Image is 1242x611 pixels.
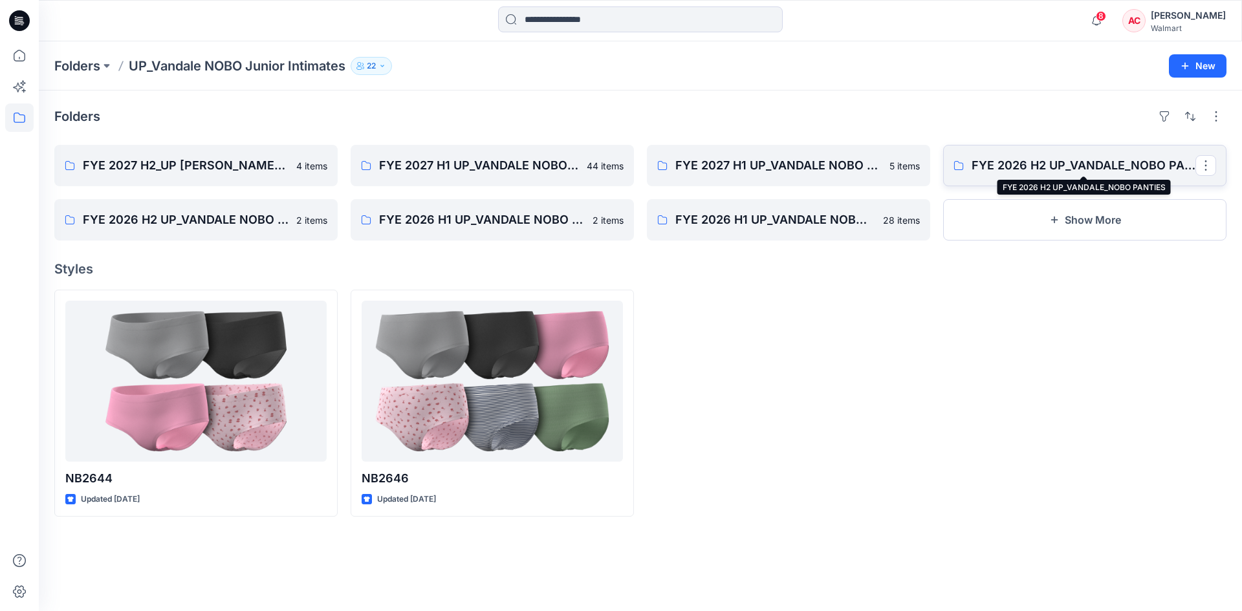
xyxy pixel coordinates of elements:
p: 2 items [593,213,624,227]
a: Folders [54,57,100,75]
button: 22 [351,57,392,75]
p: Updated [DATE] [81,493,140,506]
p: 2 items [296,213,327,227]
div: [PERSON_NAME] [1151,8,1226,23]
span: 8 [1096,11,1106,21]
a: FYE 2027 H1 UP_VANDALE NOBO BRAS5 items [647,145,930,186]
p: Updated [DATE] [377,493,436,506]
p: FYE 2027 H2_UP [PERSON_NAME] NOBO PANTIES [83,156,289,175]
p: NB2644 [65,469,327,488]
p: 22 [367,59,376,73]
a: FYE 2026 H2 UP_VANDALE_NOBO PANTIES [943,145,1226,186]
p: FYE 2027 H1 UP_VANDALE NOBO PANTIES [379,156,579,175]
p: 5 items [889,159,920,173]
a: FYE 2027 H2_UP [PERSON_NAME] NOBO PANTIES4 items [54,145,338,186]
a: FYE 2027 H1 UP_VANDALE NOBO PANTIES44 items [351,145,634,186]
a: FYE 2026 H2 UP_VANDALE NOBO BRAS2 items [54,199,338,241]
a: FYE 2026 H1 UP_VANDALE NOBO BRAS2 items [351,199,634,241]
p: FYE 2026 H1 UP_VANDALE NOBO BRAS [379,211,585,229]
p: 4 items [296,159,327,173]
p: FYE 2026 H2 UP_VANDALE_NOBO PANTIES [972,156,1195,175]
p: NB2646 [362,469,623,488]
p: FYE 2027 H1 UP_VANDALE NOBO BRAS [675,156,882,175]
p: FYE 2026 H1 UP_VANDALE NOBO PANTIES [675,211,875,229]
h4: Styles [54,261,1226,277]
a: NB2644 [65,301,327,462]
button: New [1169,54,1226,78]
p: UP_Vandale NOBO Junior Intimates [129,57,345,75]
a: FYE 2026 H1 UP_VANDALE NOBO PANTIES28 items [647,199,930,241]
p: 44 items [587,159,624,173]
p: 28 items [883,213,920,227]
p: FYE 2026 H2 UP_VANDALE NOBO BRAS [83,211,289,229]
div: AC [1122,9,1146,32]
a: NB2646 [362,301,623,462]
h4: Folders [54,109,100,124]
button: Show More [943,199,1226,241]
div: Walmart [1151,23,1226,33]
